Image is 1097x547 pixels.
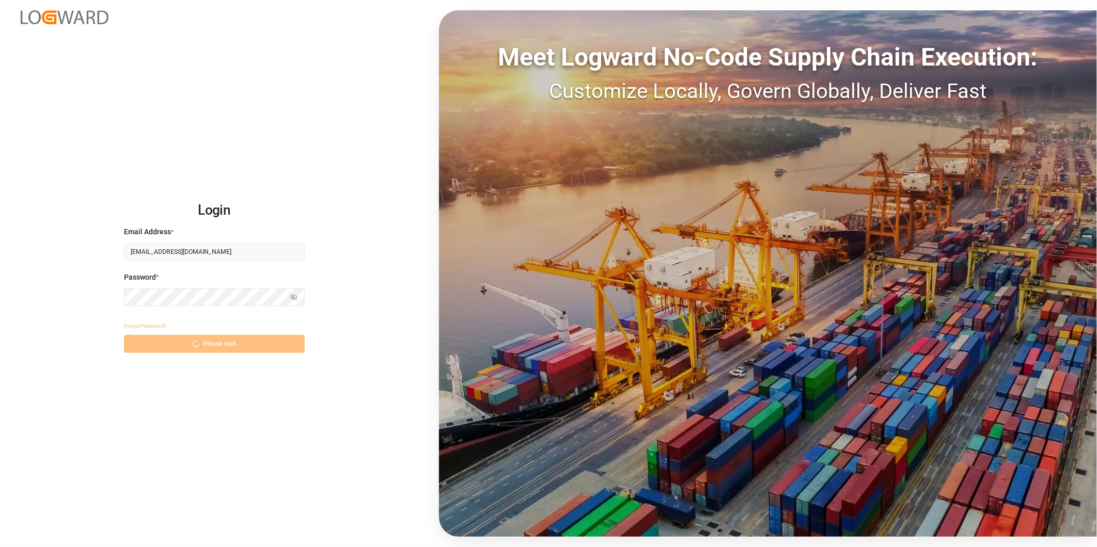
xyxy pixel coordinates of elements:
img: Logward_new_orange.png [21,10,108,24]
h2: Login [124,194,305,227]
span: Email Address [124,227,171,237]
div: Customize Locally, Govern Globally, Deliver Fast [439,76,1097,107]
div: Meet Logward No-Code Supply Chain Execution: [439,39,1097,76]
span: Password [124,272,156,283]
input: Enter your email [124,243,305,261]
